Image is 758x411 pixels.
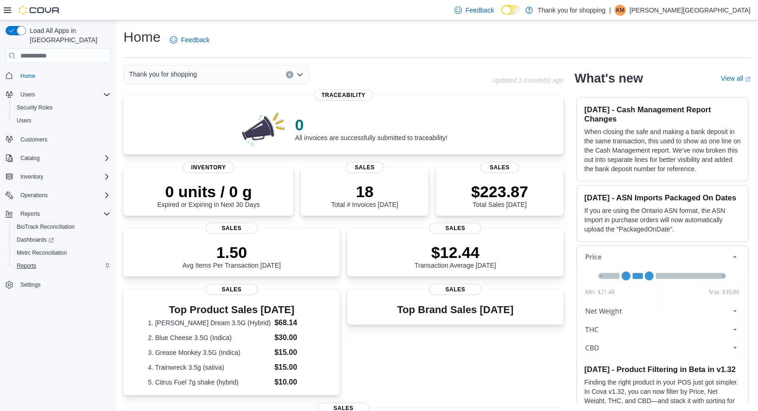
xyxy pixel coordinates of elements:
img: Cova [19,6,60,15]
span: Inventory [183,162,234,173]
dt: 1. [PERSON_NAME] Dream 3.5G (Hybrid) [148,318,271,328]
span: Operations [20,192,48,199]
span: Sales [429,223,481,234]
button: BioTrack Reconciliation [9,220,114,233]
span: Dashboards [13,234,110,245]
span: Metrc Reconciliation [13,247,110,258]
span: Feedback [466,6,494,15]
a: Security Roles [13,102,56,113]
span: Inventory [17,171,110,182]
a: View allExternal link [721,75,751,82]
p: | [609,5,611,16]
dd: $68.14 [274,317,315,328]
span: Metrc Reconciliation [17,249,67,257]
svg: External link [745,77,751,82]
span: Security Roles [13,102,110,113]
button: Settings [2,278,114,291]
span: Sales [206,284,258,295]
button: Security Roles [9,101,114,114]
button: Inventory [2,170,114,183]
p: $223.87 [471,182,528,201]
span: Thank you for shopping [129,69,197,80]
div: Avg Items Per Transaction [DATE] [182,243,281,269]
span: Customers [20,136,47,143]
button: Catalog [2,152,114,165]
dt: 4. Trainwreck 3.5g (sativa) [148,363,271,372]
span: Feedback [181,35,209,45]
p: Thank you for shopping [538,5,605,16]
div: Expired or Expiring in Next 30 Days [157,182,260,208]
a: Home [17,71,39,82]
button: Metrc Reconciliation [9,246,114,259]
span: Reports [17,208,110,219]
span: Operations [17,190,110,201]
span: Catalog [20,154,39,162]
a: Feedback [166,31,213,49]
span: Reports [17,262,36,270]
button: Open list of options [296,71,304,78]
button: Clear input [286,71,293,78]
span: Users [17,89,110,100]
p: 1.50 [182,243,281,262]
span: Security Roles [17,104,52,111]
h2: What's new [575,71,643,86]
span: BioTrack Reconciliation [13,221,110,232]
p: $12.44 [415,243,496,262]
button: Inventory [17,171,47,182]
span: Sales [346,162,384,173]
h3: Top Product Sales [DATE] [148,304,316,315]
span: Settings [20,281,40,289]
a: Dashboards [13,234,58,245]
img: 0 [240,110,288,147]
span: Users [17,117,31,124]
a: Reports [13,260,40,271]
div: Total # Invoices [DATE] [331,182,398,208]
a: BioTrack Reconciliation [13,221,78,232]
span: Reports [20,210,40,218]
dt: 5. Citrus Fuel 7g shake (hybrid) [148,378,271,387]
a: Dashboards [9,233,114,246]
span: Settings [17,279,110,290]
span: Sales [480,162,518,173]
span: Sales [206,223,258,234]
button: Home [2,69,114,82]
button: Operations [17,190,52,201]
dd: $15.00 [274,347,315,358]
button: Reports [2,207,114,220]
button: Users [17,89,39,100]
button: Users [9,114,114,127]
button: Customers [2,133,114,146]
h3: [DATE] - ASN Imports Packaged On Dates [584,193,741,202]
span: Reports [13,260,110,271]
a: Customers [17,134,51,145]
a: Feedback [451,1,498,19]
dd: $30.00 [274,332,315,343]
button: Catalog [17,153,43,164]
span: Users [13,115,110,126]
dt: 2. Blue Cheese 3.5G (Indica) [148,333,271,342]
a: Metrc Reconciliation [13,247,71,258]
a: Users [13,115,35,126]
h3: [DATE] - Product Filtering in Beta in v1.32 [584,365,741,374]
h3: Top Brand Sales [DATE] [397,304,514,315]
p: 18 [331,182,398,201]
button: Operations [2,189,114,202]
p: [PERSON_NAME][GEOGRAPHIC_DATA] [629,5,751,16]
div: All invoices are successfully submitted to traceability! [295,116,447,141]
dt: 3. Grease Monkey 3.5G (Indica) [148,348,271,357]
span: Dashboards [17,236,54,244]
p: 0 [295,116,447,134]
div: Transaction Average [DATE] [415,243,496,269]
p: 0 units / 0 g [157,182,260,201]
a: Settings [17,279,44,290]
div: Kittie Montenegro [615,5,626,16]
span: Sales [429,284,481,295]
dd: $10.00 [274,377,315,388]
span: Home [17,70,110,81]
dd: $15.00 [274,362,315,373]
nav: Complex example [6,65,110,315]
span: KM [616,5,624,16]
span: Users [20,91,35,98]
span: Inventory [20,173,43,180]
